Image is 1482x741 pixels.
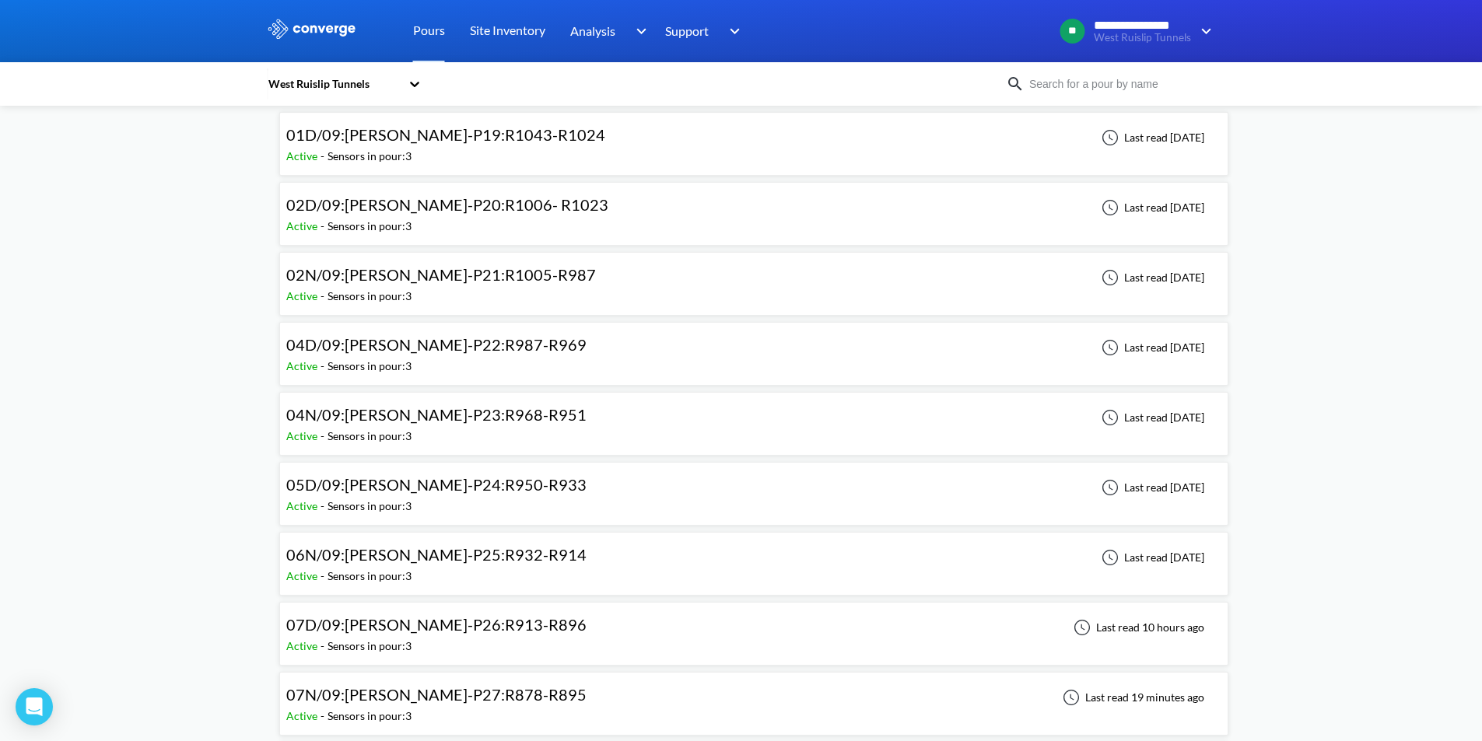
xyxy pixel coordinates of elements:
[321,709,328,722] span: -
[286,709,321,722] span: Active
[286,195,608,214] span: 02D/09:[PERSON_NAME]-P20:R1006- R1023
[1093,198,1209,217] div: Last read [DATE]
[279,340,1228,353] a: 04D/09:[PERSON_NAME]-P22:R987-R969Active-Sensors in pour:3Last read [DATE]
[286,615,587,634] span: 07D/09:[PERSON_NAME]-P26:R913-R896
[1093,478,1209,497] div: Last read [DATE]
[286,499,321,512] span: Active
[279,270,1228,283] a: 02N/09:[PERSON_NAME]-P21:R1005-R987Active-Sensors in pour:3Last read [DATE]
[1025,75,1213,93] input: Search for a pour by name
[267,75,401,93] div: West Ruislip Tunnels
[321,149,328,163] span: -
[286,429,321,442] span: Active
[328,288,412,305] div: Sensors in pour: 3
[1065,618,1209,637] div: Last read 10 hours ago
[328,358,412,375] div: Sensors in pour: 3
[1093,338,1209,357] div: Last read [DATE]
[570,21,615,40] span: Analysis
[321,639,328,652] span: -
[286,149,321,163] span: Active
[286,125,605,144] span: 01D/09:[PERSON_NAME]-P19:R1043-R1024
[328,708,412,725] div: Sensors in pour: 3
[286,265,596,284] span: 02N/09:[PERSON_NAME]-P21:R1005-R987
[720,22,745,40] img: downArrow.svg
[321,219,328,232] span: -
[279,200,1228,213] a: 02D/09:[PERSON_NAME]-P20:R1006- R1023Active-Sensors in pour:3Last read [DATE]
[1093,408,1209,427] div: Last read [DATE]
[328,638,412,655] div: Sensors in pour: 3
[279,410,1228,423] a: 04N/09:[PERSON_NAME]-P23:R968-R951Active-Sensors in pour:3Last read [DATE]
[321,289,328,302] span: -
[625,22,650,40] img: downArrow.svg
[286,639,321,652] span: Active
[1094,32,1191,44] span: West Ruislip Tunnels
[286,569,321,582] span: Active
[286,289,321,302] span: Active
[321,429,328,442] span: -
[286,685,587,704] span: 07N/09:[PERSON_NAME]-P27:R878-R895
[267,19,357,39] img: logo_ewhite.svg
[321,499,328,512] span: -
[328,568,412,585] div: Sensors in pour: 3
[328,148,412,165] div: Sensors in pour: 3
[286,475,587,494] span: 05D/09:[PERSON_NAME]-P24:R950-R933
[1054,688,1209,707] div: Last read 19 minutes ago
[16,688,53,725] div: Open Intercom Messenger
[1093,128,1209,147] div: Last read [DATE]
[279,130,1228,143] a: 01D/09:[PERSON_NAME]-P19:R1043-R1024Active-Sensors in pour:3Last read [DATE]
[286,545,587,564] span: 06N/09:[PERSON_NAME]-P25:R932-R914
[328,498,412,515] div: Sensors in pour: 3
[286,219,321,232] span: Active
[286,335,587,354] span: 04D/09:[PERSON_NAME]-P22:R987-R969
[1191,22,1216,40] img: downArrow.svg
[279,550,1228,563] a: 06N/09:[PERSON_NAME]-P25:R932-R914Active-Sensors in pour:3Last read [DATE]
[279,620,1228,633] a: 07D/09:[PERSON_NAME]-P26:R913-R896Active-Sensors in pour:3Last read 10 hours ago
[321,569,328,582] span: -
[665,21,709,40] span: Support
[328,218,412,235] div: Sensors in pour: 3
[286,359,321,372] span: Active
[1006,75,1025,93] img: icon-search.svg
[321,359,328,372] span: -
[1093,268,1209,287] div: Last read [DATE]
[1093,548,1209,567] div: Last read [DATE]
[279,690,1228,703] a: 07N/09:[PERSON_NAME]-P27:R878-R895Active-Sensors in pour:3Last read 19 minutes ago
[286,405,587,424] span: 04N/09:[PERSON_NAME]-P23:R968-R951
[328,428,412,445] div: Sensors in pour: 3
[279,480,1228,493] a: 05D/09:[PERSON_NAME]-P24:R950-R933Active-Sensors in pour:3Last read [DATE]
